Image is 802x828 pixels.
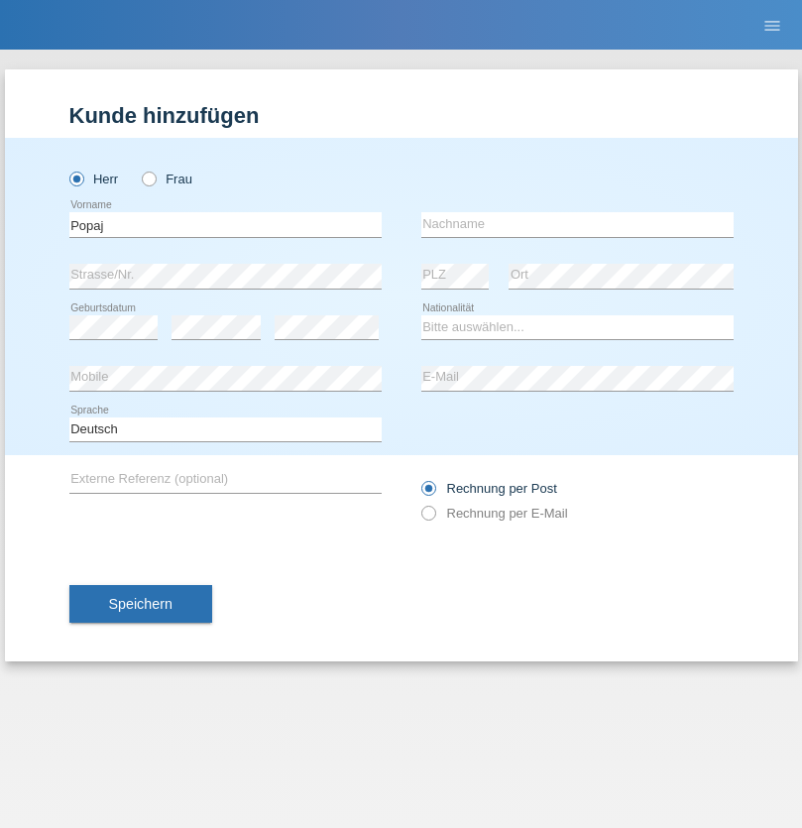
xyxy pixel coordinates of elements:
[109,596,172,612] span: Speichern
[762,16,782,36] i: menu
[69,172,82,184] input: Herr
[69,103,734,128] h1: Kunde hinzufügen
[752,19,792,31] a: menu
[421,506,434,531] input: Rechnung per E-Mail
[421,481,434,506] input: Rechnung per Post
[421,481,557,496] label: Rechnung per Post
[421,506,568,521] label: Rechnung per E-Mail
[142,172,192,186] label: Frau
[69,585,212,623] button: Speichern
[69,172,119,186] label: Herr
[142,172,155,184] input: Frau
